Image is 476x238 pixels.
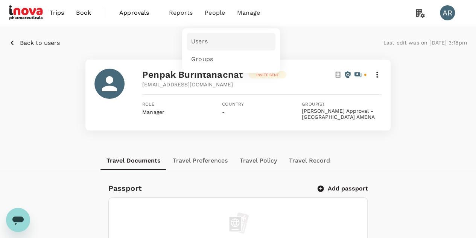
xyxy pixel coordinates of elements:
button: Back to users [9,38,60,48]
span: Users [191,37,208,46]
span: Manager [142,109,164,115]
span: Reports [169,8,193,17]
span: Role [142,101,222,108]
h6: Passport [108,182,142,194]
span: Group(s) [302,101,382,108]
a: Users [187,33,275,51]
button: [PERSON_NAME] Approval - [GEOGRAPHIC_DATA] AMENA [302,108,380,120]
span: Book [76,8,91,17]
p: Back to users [20,38,60,48]
img: empty passport [225,210,251,236]
div: AR [440,5,455,20]
span: Manage [237,8,260,17]
span: Approvals [119,8,157,17]
span: - [222,109,225,115]
span: Country [222,101,302,108]
button: Travel Policy [234,152,283,170]
p: Invite sent [256,72,279,78]
button: Add passport [318,185,368,192]
img: iNova Pharmaceuticals [9,5,44,21]
button: Travel Documents [100,152,167,170]
iframe: Button to launch messaging window [6,208,30,232]
span: People [205,8,225,17]
span: Trips [50,8,64,17]
a: Groups [187,51,275,68]
button: Travel Preferences [167,152,234,170]
span: [EMAIL_ADDRESS][DOMAIN_NAME] [142,81,233,88]
span: Groups [191,55,213,64]
p: Last edit was on [DATE] 3:18pm [383,39,467,46]
button: Travel Record [283,152,336,170]
span: Penpak Burintanachat [142,69,243,80]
